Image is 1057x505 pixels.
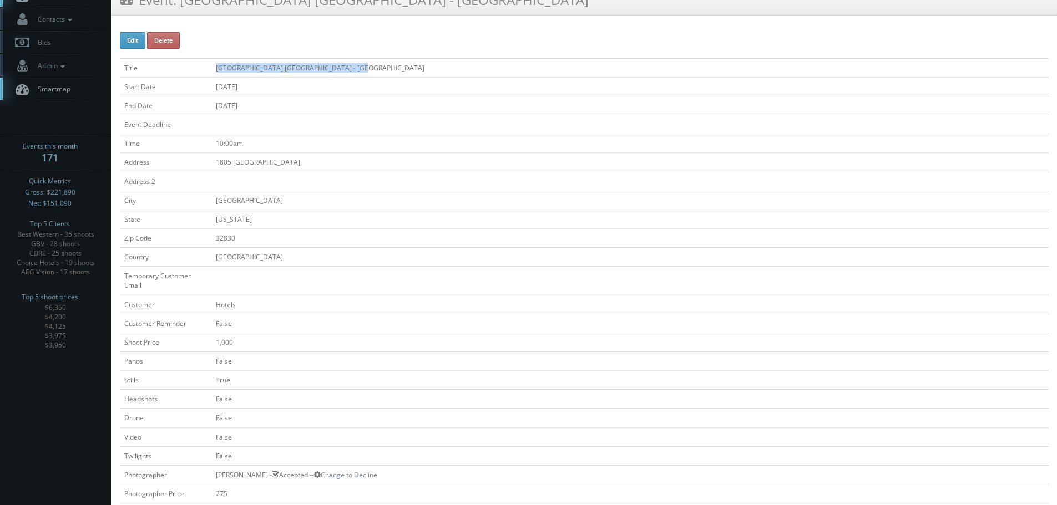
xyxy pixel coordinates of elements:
[120,172,211,191] td: Address 2
[120,484,211,503] td: Photographer Price
[120,134,211,153] td: Time
[211,390,1049,409] td: False
[23,141,78,152] span: Events this month
[211,409,1049,427] td: False
[147,32,180,49] button: Delete
[211,333,1049,351] td: 1,000
[120,465,211,484] td: Photographer
[211,371,1049,390] td: True
[30,218,70,229] span: Top 5 Clients
[120,32,145,49] button: Edit
[120,314,211,333] td: Customer Reminder
[211,446,1049,465] td: False
[32,61,68,70] span: Admin
[120,390,211,409] td: Headshots
[22,292,78,303] span: Top 5 shoot prices
[120,351,211,370] td: Panos
[314,470,377,480] a: Change to Decline
[211,77,1049,96] td: [DATE]
[32,14,75,24] span: Contacts
[120,58,211,77] td: Title
[25,187,75,198] span: Gross: $221,890
[120,248,211,267] td: Country
[211,134,1049,153] td: 10:00am
[120,427,211,446] td: Video
[42,151,58,164] strong: 171
[211,210,1049,228] td: [US_STATE]
[211,314,1049,333] td: False
[120,96,211,115] td: End Date
[120,77,211,96] td: Start Date
[28,198,72,209] span: Net: $151,090
[120,191,211,210] td: City
[120,371,211,390] td: Stills
[120,409,211,427] td: Drone
[120,446,211,465] td: Twilights
[29,176,71,187] span: Quick Metrics
[120,228,211,247] td: Zip Code
[211,351,1049,370] td: False
[211,191,1049,210] td: [GEOGRAPHIC_DATA]
[120,210,211,228] td: State
[211,58,1049,77] td: [GEOGRAPHIC_DATA] [GEOGRAPHIC_DATA] - [GEOGRAPHIC_DATA]
[211,96,1049,115] td: [DATE]
[120,267,211,295] td: Temporary Customer Email
[211,295,1049,314] td: Hotels
[120,153,211,172] td: Address
[211,248,1049,267] td: [GEOGRAPHIC_DATA]
[211,228,1049,247] td: 32830
[211,465,1049,484] td: [PERSON_NAME] - Accepted --
[211,153,1049,172] td: 1805 [GEOGRAPHIC_DATA]
[120,333,211,351] td: Shoot Price
[120,295,211,314] td: Customer
[211,484,1049,503] td: 275
[32,84,70,94] span: Smartmap
[211,427,1049,446] td: False
[32,38,51,47] span: Bids
[120,115,211,134] td: Event Deadline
